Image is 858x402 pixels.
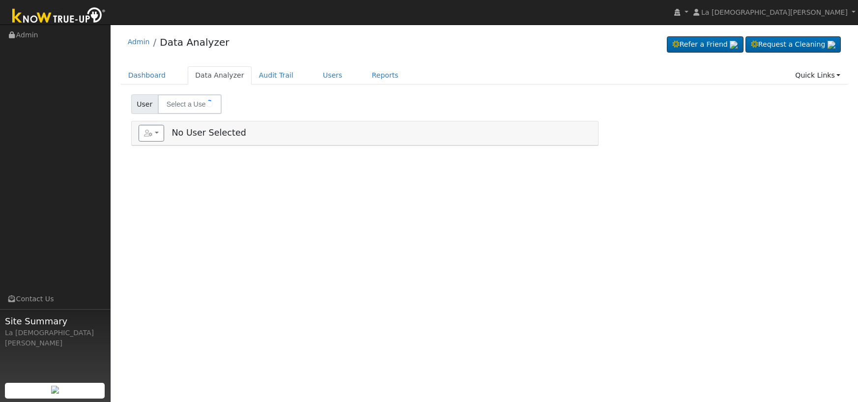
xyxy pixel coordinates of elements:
[252,66,301,85] a: Audit Trail
[5,315,105,328] span: Site Summary
[51,386,59,394] img: retrieve
[139,125,591,142] h5: No User Selected
[128,38,150,46] a: Admin
[828,41,835,49] img: retrieve
[7,5,111,28] img: Know True-Up
[745,36,841,53] a: Request a Cleaning
[315,66,350,85] a: Users
[5,328,105,348] div: La [DEMOGRAPHIC_DATA][PERSON_NAME]
[188,66,252,85] a: Data Analyzer
[160,36,229,48] a: Data Analyzer
[158,94,222,114] input: Select a User
[788,66,848,85] a: Quick Links
[730,41,738,49] img: retrieve
[365,66,406,85] a: Reports
[121,66,173,85] a: Dashboard
[667,36,744,53] a: Refer a Friend
[131,94,158,114] span: User
[701,8,848,16] span: La [DEMOGRAPHIC_DATA][PERSON_NAME]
